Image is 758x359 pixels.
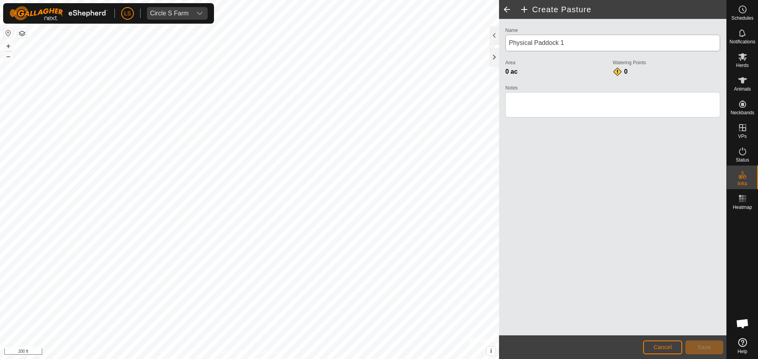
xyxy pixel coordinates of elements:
span: 0 [624,68,628,75]
img: Gallagher Logo [9,6,108,20]
div: Circle S Farm [150,10,189,17]
span: Circle S Farm [147,7,192,20]
span: Herds [736,63,749,68]
span: Notifications [730,39,755,44]
label: Notes [505,84,720,91]
label: Watering Points [613,59,720,66]
span: Schedules [731,16,753,20]
button: Cancel [643,340,682,354]
span: VPs [738,134,747,139]
button: i [487,347,495,355]
span: Infra [737,181,747,186]
button: + [4,41,13,51]
span: Animals [734,87,751,91]
button: Map Layers [17,29,27,38]
button: Save [685,340,723,354]
button: – [4,52,13,61]
label: Area [505,59,613,66]
a: Help [727,335,758,357]
span: Save [698,344,711,350]
h2: Create Pasture [520,5,726,14]
a: Contact Us [257,349,281,356]
span: LS [124,9,131,18]
span: 0 ac [505,68,518,75]
button: Reset Map [4,28,13,38]
span: Status [735,158,749,162]
a: Privacy Policy [218,349,248,356]
span: Cancel [653,344,672,350]
span: Heatmap [733,205,752,210]
div: Open chat [731,312,754,335]
span: i [490,348,492,354]
span: Help [737,349,747,354]
span: Neckbands [730,110,754,115]
div: dropdown trigger [192,7,208,20]
label: Name [505,27,720,34]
